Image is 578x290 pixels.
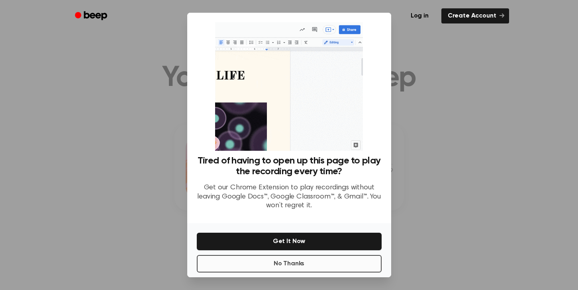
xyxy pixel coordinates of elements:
h3: Tired of having to open up this page to play the recording every time? [197,156,382,177]
a: Log in [403,7,437,25]
button: Get It Now [197,233,382,250]
img: Beep extension in action [215,22,363,151]
a: Beep [69,8,114,24]
p: Get our Chrome Extension to play recordings without leaving Google Docs™, Google Classroom™, & Gm... [197,183,382,210]
a: Create Account [441,8,509,23]
button: No Thanks [197,255,382,272]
